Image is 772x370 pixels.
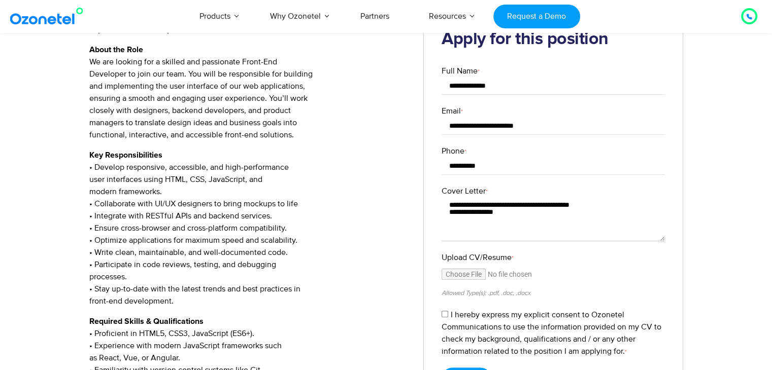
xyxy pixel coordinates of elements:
[442,65,665,77] label: Full Name
[442,185,665,197] label: Cover Letter
[442,251,665,264] label: Upload CV/Resume
[89,317,204,325] strong: Required Skills & Qualifications
[89,46,143,54] strong: About the Role
[442,145,665,157] label: Phone
[442,289,530,297] small: Allowed Type(s): .pdf, .doc, .docx
[89,149,409,307] p: • Develop responsive, accessible, and high-performance user interfaces using HTML, CSS, JavaScrip...
[89,44,409,141] p: We are looking for a skilled and passionate Front-End Developer to join our team. You will be res...
[89,151,162,159] strong: Key Responsibilities
[442,29,665,50] h2: Apply for this position
[442,310,661,356] label: I hereby express my explicit consent to Ozonetel Communications to use the information provided o...
[493,5,580,28] a: Request a Demo
[442,105,665,117] label: Email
